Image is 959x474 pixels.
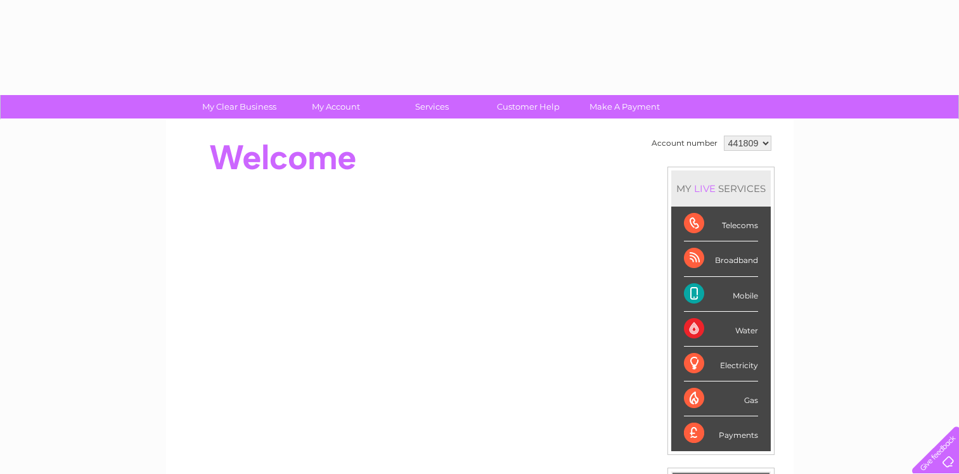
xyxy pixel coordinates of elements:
[283,95,388,118] a: My Account
[684,277,758,312] div: Mobile
[684,347,758,381] div: Electricity
[572,95,677,118] a: Make A Payment
[187,95,292,118] a: My Clear Business
[684,416,758,451] div: Payments
[648,132,721,154] td: Account number
[684,241,758,276] div: Broadband
[684,207,758,241] div: Telecoms
[692,183,718,195] div: LIVE
[476,95,581,118] a: Customer Help
[380,95,484,118] a: Services
[671,170,771,207] div: MY SERVICES
[684,312,758,347] div: Water
[684,381,758,416] div: Gas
